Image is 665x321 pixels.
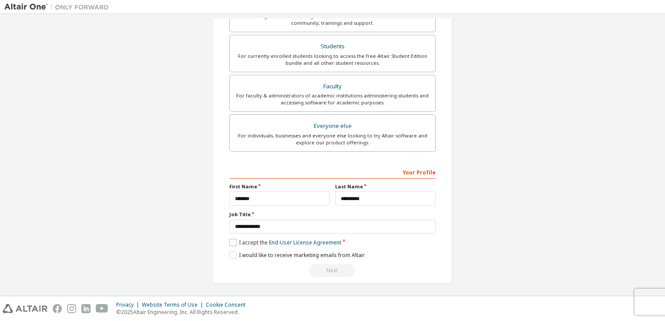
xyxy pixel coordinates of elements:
div: Read and acccept EULA to continue [229,264,436,277]
label: I accept the [229,239,341,246]
div: Website Terms of Use [142,301,206,308]
div: Everyone else [235,120,430,132]
label: I would like to receive marketing emails from Altair [229,251,365,259]
div: For existing customers looking to access software downloads, HPC resources, community, trainings ... [235,13,430,27]
img: linkedin.svg [81,304,91,313]
img: altair_logo.svg [3,304,47,313]
img: facebook.svg [53,304,62,313]
div: For faculty & administrators of academic institutions administering students and accessing softwa... [235,92,430,106]
div: Students [235,40,430,53]
div: Faculty [235,80,430,93]
label: Job Title [229,211,436,218]
div: Privacy [116,301,142,308]
div: Your Profile [229,165,436,179]
div: For currently enrolled students looking to access the free Altair Student Edition bundle and all ... [235,53,430,67]
label: Last Name [335,183,436,190]
div: Cookie Consent [206,301,251,308]
img: instagram.svg [67,304,76,313]
p: © 2025 Altair Engineering, Inc. All Rights Reserved. [116,308,251,316]
a: End-User License Agreement [269,239,341,246]
label: First Name [229,183,330,190]
img: youtube.svg [96,304,108,313]
img: Altair One [4,3,113,11]
div: For individuals, businesses and everyone else looking to try Altair software and explore our prod... [235,132,430,146]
